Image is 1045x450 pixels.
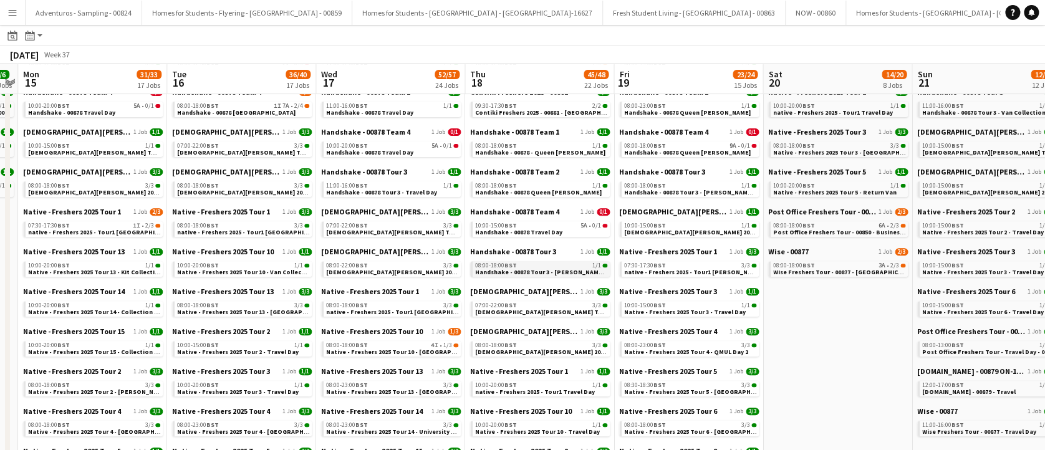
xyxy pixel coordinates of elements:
button: Homes for Students - Flyering - [GEOGRAPHIC_DATA] - 00859 [142,1,352,25]
div: [DATE] [10,49,39,61]
span: Week 37 [41,50,72,59]
button: Adventuros - Sampling - 00824 [26,1,142,25]
button: Fresh Student Living - [GEOGRAPHIC_DATA] - 00863 [603,1,786,25]
button: Homes for Students - [GEOGRAPHIC_DATA] - [GEOGRAPHIC_DATA]-16627 [352,1,603,25]
button: NOW - 00860 [786,1,846,25]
